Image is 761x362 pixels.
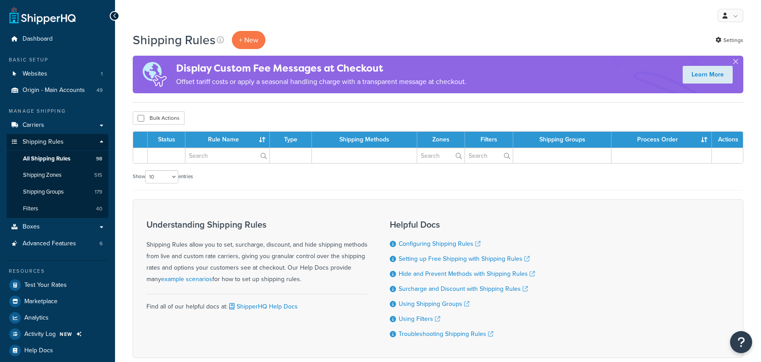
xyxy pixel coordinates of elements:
[7,219,108,235] a: Boxes
[399,284,528,293] a: Surcharge and Discount with Shipping Rules
[23,87,85,94] span: Origin - Main Accounts
[94,171,102,179] span: 515
[7,277,108,293] a: Test Your Rates
[7,184,108,200] li: Shipping Groups
[185,132,270,148] th: Rule Name
[23,155,70,163] span: All Shipping Rules
[133,31,215,49] h1: Shipping Rules
[101,70,103,78] span: 1
[7,167,108,183] li: Shipping Zones
[96,205,102,213] span: 40
[7,326,108,342] li: Activity Log
[7,134,108,150] a: Shipping Rules
[465,148,513,163] input: Search
[7,134,108,218] li: Shipping Rules
[23,70,47,78] span: Websites
[7,201,108,217] li: Filters
[133,56,176,93] img: duties-banner-06bc72dcb5fe05cb3f9472aba00be2ae8eb53ab6f0d8bb03d382ba314ac3c341.png
[7,151,108,167] a: All Shipping Rules 98
[513,132,611,148] th: Shipping Groups
[7,343,108,358] a: Help Docs
[683,66,733,84] a: Learn More
[7,310,108,326] a: Analytics
[23,240,76,248] span: Advanced Features
[399,269,535,278] a: Hide and Prevent Methods with Shipping Rules
[24,298,58,305] span: Marketplace
[399,329,493,339] a: Troubleshooting Shipping Rules
[23,205,38,213] span: Filters
[95,188,102,196] span: 179
[232,31,265,49] p: + New
[7,117,108,133] a: Carriers
[227,302,298,311] a: ShipperHQ Help Docs
[7,201,108,217] a: Filters 40
[133,170,193,183] label: Show entries
[96,87,103,94] span: 49
[24,314,49,322] span: Analytics
[7,167,108,183] a: Shipping Zones 515
[24,331,56,338] span: Activity Log
[730,331,752,353] button: Open Resource Center
[146,220,368,229] h3: Understanding Shipping Rules
[24,282,67,289] span: Test Your Rates
[399,299,469,309] a: Using Shipping Groups
[7,326,108,342] a: Activity Log NEW
[23,223,40,231] span: Boxes
[60,331,73,338] span: NEW
[399,314,440,324] a: Using Filters
[148,132,185,148] th: Status
[611,132,712,148] th: Process Order
[185,148,269,163] input: Search
[7,267,108,275] div: Resources
[23,35,53,43] span: Dashboard
[176,76,466,88] p: Offset tariff costs or apply a seasonal handling charge with a transparent message at checkout.
[100,240,103,248] span: 6
[145,170,178,183] select: Showentries
[133,111,184,125] button: Bulk Actions
[7,151,108,167] li: All Shipping Rules
[390,220,535,229] h3: Helpful Docs
[312,132,417,148] th: Shipping Methods
[23,188,64,196] span: Shipping Groups
[7,184,108,200] a: Shipping Groups 179
[7,293,108,309] a: Marketplace
[24,347,53,354] span: Help Docs
[417,148,465,163] input: Search
[7,236,108,252] li: Advanced Features
[23,171,61,179] span: Shipping Zones
[399,239,480,248] a: Configuring Shipping Rules
[399,254,530,263] a: Setting up Free Shipping with Shipping Rules
[96,155,102,163] span: 98
[176,61,466,76] h4: Display Custom Fee Messages at Checkout
[146,220,368,285] div: Shipping Rules allow you to set, surcharge, discount, and hide shipping methods from live and cus...
[270,132,312,148] th: Type
[417,132,465,148] th: Zones
[7,31,108,47] a: Dashboard
[7,82,108,99] a: Origin - Main Accounts 49
[465,132,513,148] th: Filters
[7,82,108,99] li: Origins
[23,122,44,129] span: Carriers
[7,66,108,82] li: Websites
[161,274,212,284] a: example scenarios
[712,132,743,148] th: Actions
[9,7,76,24] a: ShipperHQ Home
[7,56,108,64] div: Basic Setup
[715,34,743,46] a: Settings
[7,236,108,252] a: Advanced Features 6
[7,107,108,115] div: Manage Shipping
[7,66,108,82] a: Websites 1
[146,294,368,312] div: Find all of our helpful docs at:
[23,138,64,146] span: Shipping Rules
